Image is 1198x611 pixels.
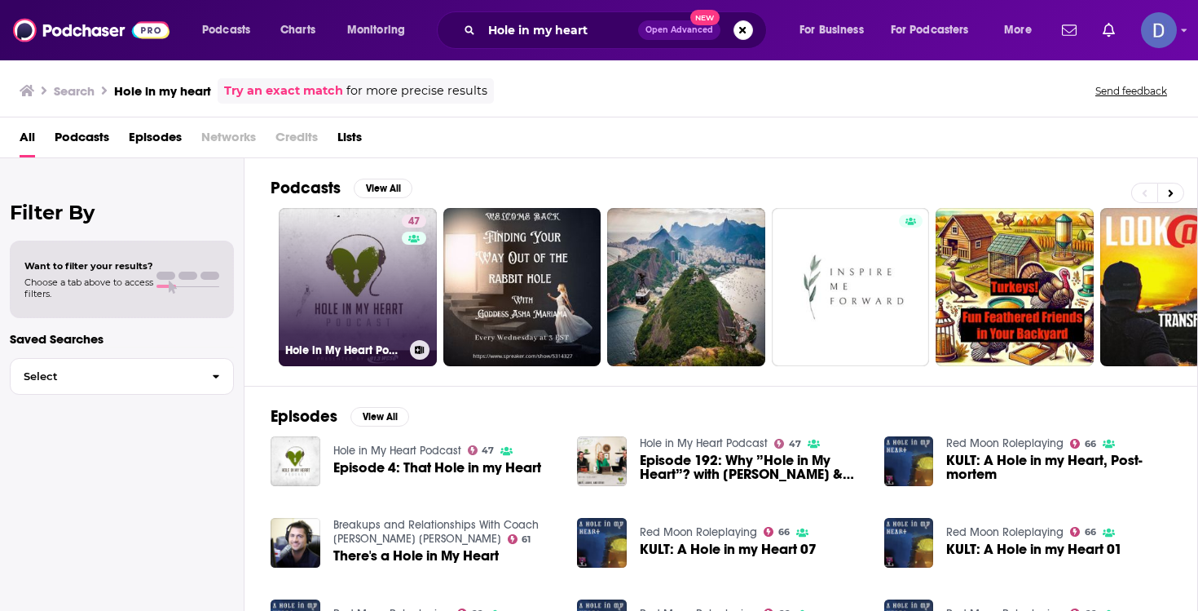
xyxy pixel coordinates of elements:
span: Want to filter your results? [24,260,153,272]
a: Podcasts [55,124,109,157]
h2: Filter By [10,201,234,224]
p: Saved Searches [10,331,234,347]
a: 47Hole in My Heart Podcast [279,208,437,366]
span: For Podcasters [891,19,969,42]
h3: Search [54,83,95,99]
span: for more precise results [346,82,487,100]
a: Red Moon Roleplaying [946,525,1064,539]
span: Episode 192: Why ”Hole in My Heart”? with [PERSON_NAME] & [PERSON_NAME] [640,454,865,481]
span: More [1004,19,1032,42]
button: View All [350,407,409,427]
button: Show profile menu [1141,12,1177,48]
a: Breakups and Relationships With Coach Craig Kenneth M.A. [333,518,539,546]
div: Search podcasts, credits, & more... [452,11,782,49]
a: Lists [337,124,362,157]
span: For Business [799,19,864,42]
img: Episode 4: That Hole in my Heart [271,436,320,486]
span: 47 [482,447,494,454]
a: KULT: A Hole in my Heart 01 [946,542,1122,556]
a: There's a Hole in My Heart [333,549,499,563]
button: Send feedback [1090,84,1172,98]
h3: Hole in My Heart Podcast [285,343,403,357]
a: Try an exact match [224,82,343,100]
img: User Profile [1141,12,1177,48]
a: Charts [270,17,325,43]
button: Open AdvancedNew [638,20,720,40]
button: open menu [880,17,993,43]
span: 61 [522,536,531,543]
a: KULT: A Hole in my Heart, Post-mortem [946,454,1171,481]
a: KULT: A Hole in my Heart 07 [640,542,817,556]
button: View All [354,179,412,198]
button: open menu [993,17,1052,43]
a: Episodes [129,124,182,157]
span: Select [11,371,199,382]
img: KULT: A Hole in my Heart, Post-mortem [884,436,934,486]
span: Choose a tab above to access filters. [24,277,153,299]
a: 47 [468,445,495,455]
span: Monitoring [347,19,405,42]
a: Show notifications dropdown [1055,16,1083,44]
a: PodcastsView All [271,178,412,198]
span: New [690,10,720,25]
a: Hole in My Heart Podcast [640,436,768,450]
span: 66 [1085,529,1096,536]
button: Select [10,358,234,395]
a: 66 [1070,439,1096,449]
h2: Podcasts [271,178,341,198]
a: EpisodesView All [271,406,409,427]
span: 47 [408,214,420,230]
a: 66 [764,527,790,537]
h3: Hole in my heart [114,83,211,99]
img: KULT: A Hole in my Heart 07 [577,518,627,568]
a: Episode 192: Why ”Hole in My Heart”? with Laurie, Matt & Steve [640,454,865,481]
span: Logged in as dianawurster [1141,12,1177,48]
img: There's a Hole in My Heart [271,518,320,568]
a: 61 [508,534,531,544]
button: open menu [788,17,884,43]
a: 66 [1070,527,1096,537]
span: Networks [201,124,256,157]
button: open menu [336,17,426,43]
span: 66 [778,529,790,536]
h2: Episodes [271,406,337,427]
input: Search podcasts, credits, & more... [482,17,638,43]
button: open menu [191,17,271,43]
a: All [20,124,35,157]
a: Episode 4: That Hole in my Heart [333,461,541,475]
span: Charts [280,19,315,42]
a: Red Moon Roleplaying [946,436,1064,450]
img: Podchaser - Follow, Share and Rate Podcasts [13,15,170,46]
img: KULT: A Hole in my Heart 01 [884,518,934,568]
a: 47 [774,439,801,449]
a: 47 [402,215,426,228]
img: Episode 192: Why ”Hole in My Heart”? with Laurie, Matt & Steve [577,436,627,486]
span: 47 [789,441,801,448]
span: 66 [1085,441,1096,448]
a: Show notifications dropdown [1096,16,1121,44]
a: Hole in My Heart Podcast [333,444,461,458]
span: Podcasts [202,19,250,42]
span: Credits [275,124,318,157]
a: Red Moon Roleplaying [640,525,757,539]
span: Open Advanced [645,26,713,34]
